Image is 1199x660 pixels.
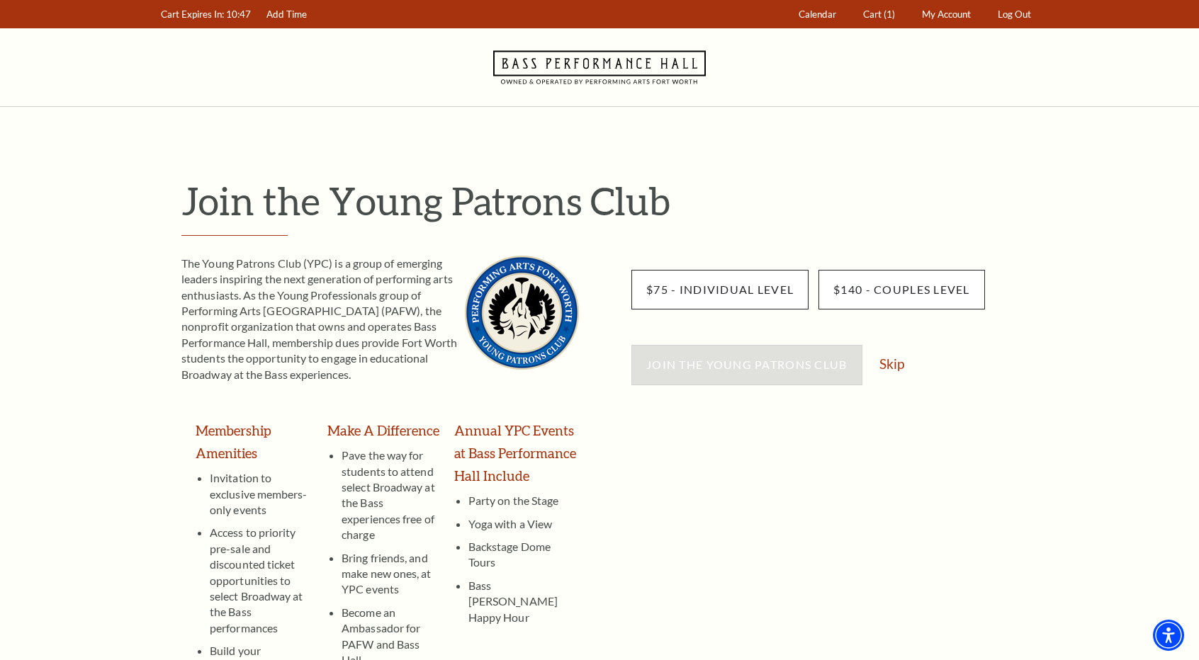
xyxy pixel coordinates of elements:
div: Accessibility Menu [1153,620,1184,651]
span: (1) [884,8,895,20]
span: Join the Young Patrons Club [646,358,848,371]
h3: Annual YPC Events at Bass Performance Hall Include [454,419,579,487]
li: Invitation to exclusive members-only events [210,470,313,518]
li: Backstage Dome Tours [468,532,579,571]
button: Join the Young Patrons Club [631,345,862,385]
span: 10:47 [226,8,251,20]
a: Add Time [260,1,314,28]
h3: Make A Difference [327,419,440,442]
a: Calendar [792,1,843,28]
span: Cart [863,8,882,20]
p: The Young Patrons Club (YPC) is a group of emerging leaders inspiring the next generation of perf... [181,256,579,382]
li: Access to priority pre-sale and discounted ticket opportunities to select Broadway at the Bass pe... [210,518,313,636]
a: Cart (1) [857,1,902,28]
h1: Join the Young Patrons Club [181,178,1039,224]
a: My Account [916,1,978,28]
li: Bring friends, and make new ones, at YPC events [342,543,440,598]
li: Bass [PERSON_NAME] Happy Hour [468,571,579,625]
span: My Account [922,8,971,20]
li: Party on the Stage [468,493,579,508]
a: Log Out [991,1,1038,28]
span: Calendar [799,8,836,20]
span: Cart Expires In: [161,8,224,20]
input: Button [631,270,809,309]
h3: Membership Amenities [196,419,313,465]
li: Pave the way for students to attend select Broadway at the Bass experiences free of charge [342,448,440,542]
a: Skip [879,357,904,370]
li: Yoga with a View [468,509,579,532]
input: Button [818,270,985,309]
